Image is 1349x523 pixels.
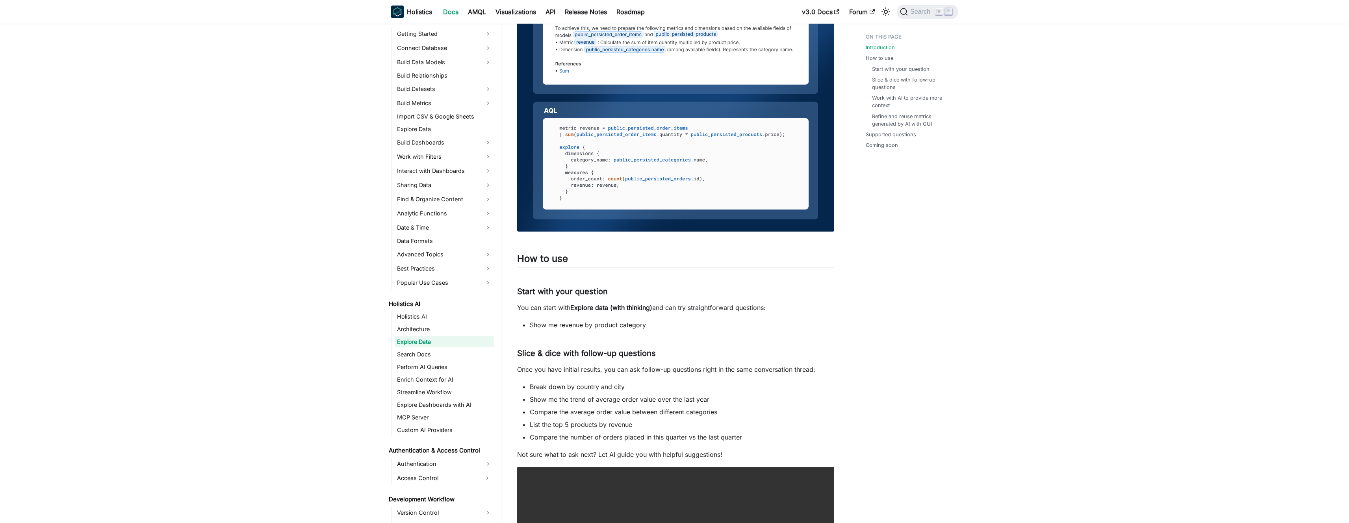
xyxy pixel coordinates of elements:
a: Version Control [395,506,494,519]
kbd: ⌘ [935,8,943,15]
a: Getting Started [395,28,494,40]
a: MCP Server [395,412,494,423]
a: Holistics AI [395,311,494,322]
a: Build Data Models [395,56,494,69]
h2: How to use [517,253,834,268]
p: Not sure what to ask next? Let AI guide you with helpful suggestions! [517,450,834,459]
a: Streamline Workflow [395,387,494,398]
a: Connect Database [395,42,494,54]
kbd: K [944,8,952,15]
a: AMQL [463,6,491,18]
nav: Docs sidebar [383,24,501,523]
a: Build Relationships [395,70,494,81]
a: API [541,6,560,18]
a: v3.0 Docs [797,6,844,18]
a: Explore Data [395,124,494,135]
li: Break down by country and city [530,382,834,391]
b: Holistics [407,7,432,17]
a: Interact with Dashboards [395,165,494,177]
a: Holistics AI [386,299,494,310]
a: Perform AI Queries [395,362,494,373]
a: Build Dashboards [395,136,494,149]
h3: Start with your question [517,287,834,297]
a: Authentication [395,458,494,470]
a: Refine and reuse metrics generated by AI with GUI [872,113,950,128]
h3: Slice & dice with follow-up questions [517,349,834,358]
a: Authentication & Access Control [386,445,494,456]
a: Docs [438,6,463,18]
img: Holistics [391,6,404,18]
a: Supported questions [866,131,916,138]
button: Search (Command+K) [897,5,958,19]
a: Start with your question [872,65,930,73]
a: Work with Filters [395,150,494,163]
a: Best Practices [395,262,494,275]
a: Sharing Data [395,179,494,191]
a: Build Metrics [395,97,494,109]
p: You can start with and can try straightforward questions: [517,303,834,312]
li: Show me the trend of average order value over the last year [530,395,834,404]
a: Enrich Context for AI [395,374,494,385]
a: Popular Use Cases [395,276,494,289]
a: Slice & dice with follow-up questions [872,76,950,91]
li: Show me revenue by product category [530,320,834,330]
span: Search [908,8,935,15]
a: Development Workflow [386,494,494,505]
a: Analytic Functions [395,207,494,220]
a: Data Formats [395,236,494,247]
a: Date & Time [395,221,494,234]
a: Architecture [395,324,494,335]
p: Once you have initial results, you can ask follow-up questions right in the same conversation thr... [517,365,834,374]
a: HolisticsHolistics [391,6,432,18]
a: Import CSV & Google Sheets [395,111,494,122]
a: Access Control [395,472,480,484]
a: Visualizations [491,6,541,18]
a: Roadmap [612,6,649,18]
li: Compare the average order value between different categories [530,407,834,417]
a: Build Datasets [395,83,494,95]
a: How to use [866,54,893,62]
a: Custom AI Providers [395,425,494,436]
a: Work with AI to provide more context [872,94,950,109]
a: Advanced Topics [395,248,494,261]
a: Explore Data [395,336,494,347]
button: Switch between dark and light mode (currently light mode) [880,6,892,18]
a: Introduction [866,44,895,51]
li: Compare the number of orders placed in this quarter vs the last quarter [530,432,834,442]
a: Find & Organize Content [395,193,494,206]
button: Expand sidebar category 'Access Control' [480,472,494,484]
a: Release Notes [560,6,612,18]
a: Explore Dashboards with AI [395,399,494,410]
a: Coming soon [866,141,898,149]
a: Forum [844,6,880,18]
li: List the top 5 products by revenue [530,420,834,429]
strong: Explore data (with thinking) [570,304,652,312]
a: Search Docs [395,349,494,360]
